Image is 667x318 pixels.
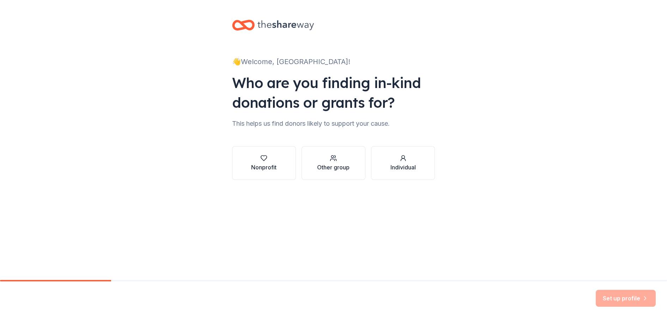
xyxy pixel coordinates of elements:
div: Individual [390,163,416,172]
div: 👋 Welcome, [GEOGRAPHIC_DATA]! [232,56,435,67]
div: Nonprofit [251,163,277,172]
button: Individual [371,146,435,180]
div: Other group [317,163,350,172]
div: Who are you finding in-kind donations or grants for? [232,73,435,112]
div: This helps us find donors likely to support your cause. [232,118,435,129]
button: Nonprofit [232,146,296,180]
button: Other group [302,146,365,180]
